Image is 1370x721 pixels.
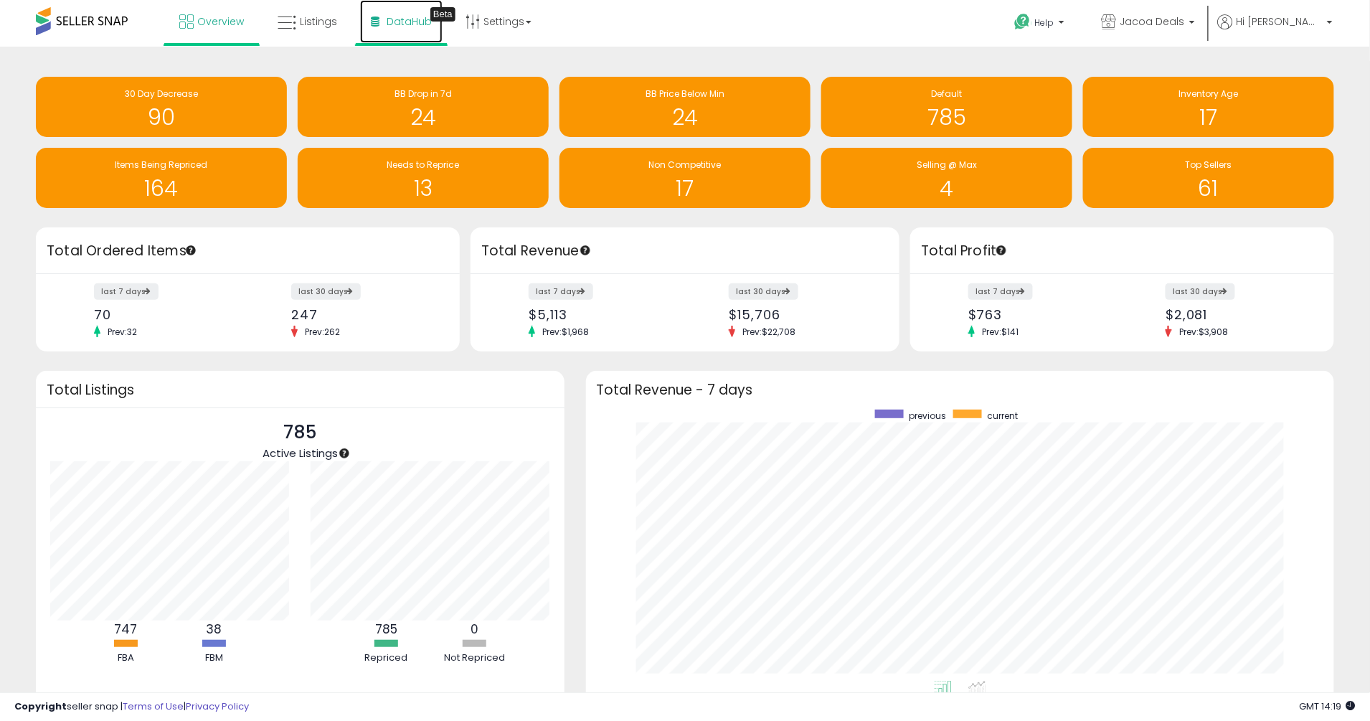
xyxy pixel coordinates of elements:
[535,326,596,338] span: Prev: $1,968
[828,176,1065,200] h1: 4
[171,651,257,665] div: FBM
[909,410,946,422] span: previous
[932,88,963,100] span: Default
[305,105,542,129] h1: 24
[430,7,455,22] div: Tooltip anchor
[291,283,361,300] label: last 30 days
[100,326,144,338] span: Prev: 32
[47,385,554,395] h3: Total Listings
[646,88,724,100] span: BB Price Below Min
[821,148,1072,208] a: Selling @ Max 4
[395,88,452,100] span: BB Drop in 7d
[649,159,722,171] span: Non Competitive
[263,446,338,461] span: Active Listings
[481,241,889,261] h3: Total Revenue
[263,419,338,446] p: 785
[206,621,222,638] b: 38
[338,447,351,460] div: Tooltip anchor
[1035,17,1054,29] span: Help
[821,77,1072,137] a: Default 785
[597,385,1323,395] h3: Total Revenue - 7 days
[343,651,429,665] div: Repriced
[14,699,67,713] strong: Copyright
[828,105,1065,129] h1: 785
[579,244,592,257] div: Tooltip anchor
[1120,14,1185,29] span: Jacoa Deals
[987,410,1018,422] span: current
[1083,148,1334,208] a: Top Sellers 61
[36,148,287,208] a: Items Being Repriced 164
[186,699,249,713] a: Privacy Policy
[94,283,159,300] label: last 7 days
[975,326,1026,338] span: Prev: $141
[115,159,208,171] span: Items Being Repriced
[1166,283,1235,300] label: last 30 days
[921,241,1323,261] h3: Total Profit
[729,307,874,322] div: $15,706
[529,283,593,300] label: last 7 days
[1172,326,1235,338] span: Prev: $3,908
[1300,699,1356,713] span: 2025-09-10 14:19 GMT
[559,77,811,137] a: BB Price Below Min 24
[123,699,184,713] a: Terms of Use
[298,77,549,137] a: BB Drop in 7d 24
[387,159,460,171] span: Needs to Reprice
[968,283,1033,300] label: last 7 days
[735,326,803,338] span: Prev: $22,708
[184,244,197,257] div: Tooltip anchor
[968,307,1112,322] div: $763
[375,621,397,638] b: 785
[387,14,432,29] span: DataHub
[729,283,798,300] label: last 30 days
[125,88,198,100] span: 30 Day Decrease
[43,176,280,200] h1: 164
[305,176,542,200] h1: 13
[529,307,674,322] div: $5,113
[36,77,287,137] a: 30 Day Decrease 90
[1166,307,1309,322] div: $2,081
[197,14,244,29] span: Overview
[300,14,337,29] span: Listings
[559,148,811,208] a: Non Competitive 17
[298,148,549,208] a: Needs to Reprice 13
[1014,13,1031,31] i: Get Help
[431,651,517,665] div: Not Repriced
[298,326,347,338] span: Prev: 262
[471,621,478,638] b: 0
[94,307,237,322] div: 70
[1186,159,1232,171] span: Top Sellers
[1083,77,1334,137] a: Inventory Age 17
[1237,14,1323,29] span: Hi [PERSON_NAME]
[82,651,169,665] div: FBA
[917,159,977,171] span: Selling @ Max
[1179,88,1239,100] span: Inventory Age
[567,105,803,129] h1: 24
[567,176,803,200] h1: 17
[114,621,137,638] b: 747
[1090,176,1327,200] h1: 61
[1003,2,1079,47] a: Help
[995,244,1008,257] div: Tooltip anchor
[291,307,435,322] div: 247
[43,105,280,129] h1: 90
[1218,14,1333,47] a: Hi [PERSON_NAME]
[14,700,249,714] div: seller snap | |
[1090,105,1327,129] h1: 17
[47,241,449,261] h3: Total Ordered Items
